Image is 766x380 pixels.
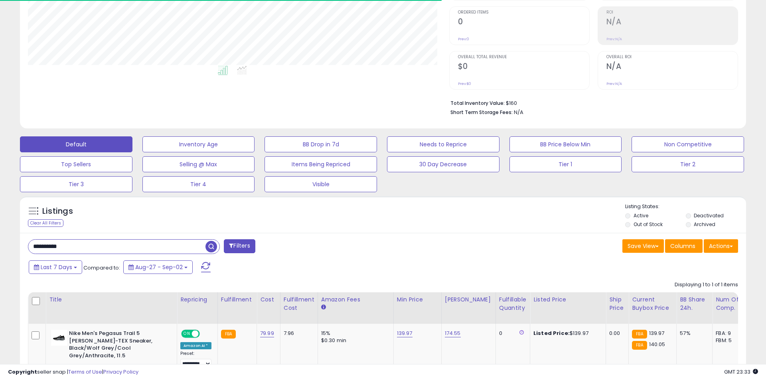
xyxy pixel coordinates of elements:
button: Actions [704,239,738,253]
button: Last 7 Days [29,260,82,274]
span: Aug-27 - Sep-02 [135,263,183,271]
span: 140.05 [649,341,665,348]
button: Non Competitive [632,136,744,152]
small: Prev: 0 [458,37,469,41]
div: Title [49,295,174,304]
div: $0.30 min [321,337,387,344]
li: $160 [450,98,732,107]
div: Fulfillment [221,295,253,304]
div: Fulfillable Quantity [499,295,527,312]
a: 174.55 [445,329,461,337]
div: Current Buybox Price [632,295,673,312]
button: Tier 4 [142,176,255,192]
strong: Copyright [8,368,37,376]
h2: N/A [606,62,738,73]
span: 2025-09-10 23:33 GMT [724,368,758,376]
div: Amazon Fees [321,295,390,304]
div: Fulfillment Cost [284,295,314,312]
label: Out of Stock [634,221,663,228]
div: BB Share 24h. [680,295,709,312]
div: Amazon AI * [180,342,211,349]
label: Archived [694,221,715,228]
button: Inventory Age [142,136,255,152]
span: OFF [199,331,211,337]
div: 0 [499,330,524,337]
button: Tier 1 [509,156,622,172]
div: Clear All Filters [28,219,63,227]
a: 139.97 [397,329,413,337]
button: Save View [622,239,664,253]
small: FBA [221,330,236,339]
span: ROI [606,10,738,15]
div: Listed Price [533,295,602,304]
small: Prev: $0 [458,81,471,86]
button: Tier 3 [20,176,132,192]
button: Aug-27 - Sep-02 [123,260,193,274]
div: 7.96 [284,330,312,337]
span: ON [182,331,192,337]
h2: $0 [458,62,589,73]
button: Visible [265,176,377,192]
small: Amazon Fees. [321,304,326,311]
button: 30 Day Decrease [387,156,499,172]
div: Repricing [180,295,214,304]
div: 0.00 [609,330,622,337]
button: Needs to Reprice [387,136,499,152]
small: Prev: N/A [606,81,622,86]
button: Selling @ Max [142,156,255,172]
div: Min Price [397,295,438,304]
span: 139.97 [649,329,665,337]
label: Deactivated [694,212,724,219]
div: Num of Comp. [716,295,745,312]
small: Prev: N/A [606,37,622,41]
small: FBA [632,341,647,350]
div: $139.97 [533,330,600,337]
div: Cost [260,295,277,304]
h2: N/A [606,17,738,28]
p: Listing States: [625,203,746,211]
a: 79.99 [260,329,274,337]
span: Overall ROI [606,55,738,59]
small: FBA [632,330,647,339]
h5: Listings [42,206,73,217]
b: Total Inventory Value: [450,100,505,106]
div: seller snap | | [8,368,138,376]
div: Displaying 1 to 1 of 1 items [675,281,738,289]
button: Tier 2 [632,156,744,172]
span: Ordered Items [458,10,589,15]
div: FBM: 5 [716,337,742,344]
div: [PERSON_NAME] [445,295,492,304]
span: Overall Total Revenue [458,55,589,59]
span: N/A [514,108,523,116]
button: Columns [665,239,703,253]
b: Short Term Storage Fees: [450,109,513,116]
button: Items Being Repriced [265,156,377,172]
span: Compared to: [83,264,120,272]
b: Nike Men's Pegasus Trail 5 [PERSON_NAME]-TEX Sneaker, Black/Wolf Grey/Cool Grey/Anthracite, 11.5 [69,330,166,361]
span: Last 7 Days [41,263,72,271]
label: Active [634,212,648,219]
div: 57% [680,330,706,337]
div: 15% [321,330,387,337]
div: Preset: [180,351,211,369]
button: Top Sellers [20,156,132,172]
a: Privacy Policy [103,368,138,376]
b: Listed Price: [533,329,570,337]
button: BB Price Below Min [509,136,622,152]
img: 31I51D31m4L._SL40_.jpg [51,330,67,346]
h2: 0 [458,17,589,28]
span: Columns [670,242,695,250]
button: Default [20,136,132,152]
div: FBA: 9 [716,330,742,337]
button: Filters [224,239,255,253]
div: Ship Price [609,295,625,312]
button: BB Drop in 7d [265,136,377,152]
a: Terms of Use [68,368,102,376]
